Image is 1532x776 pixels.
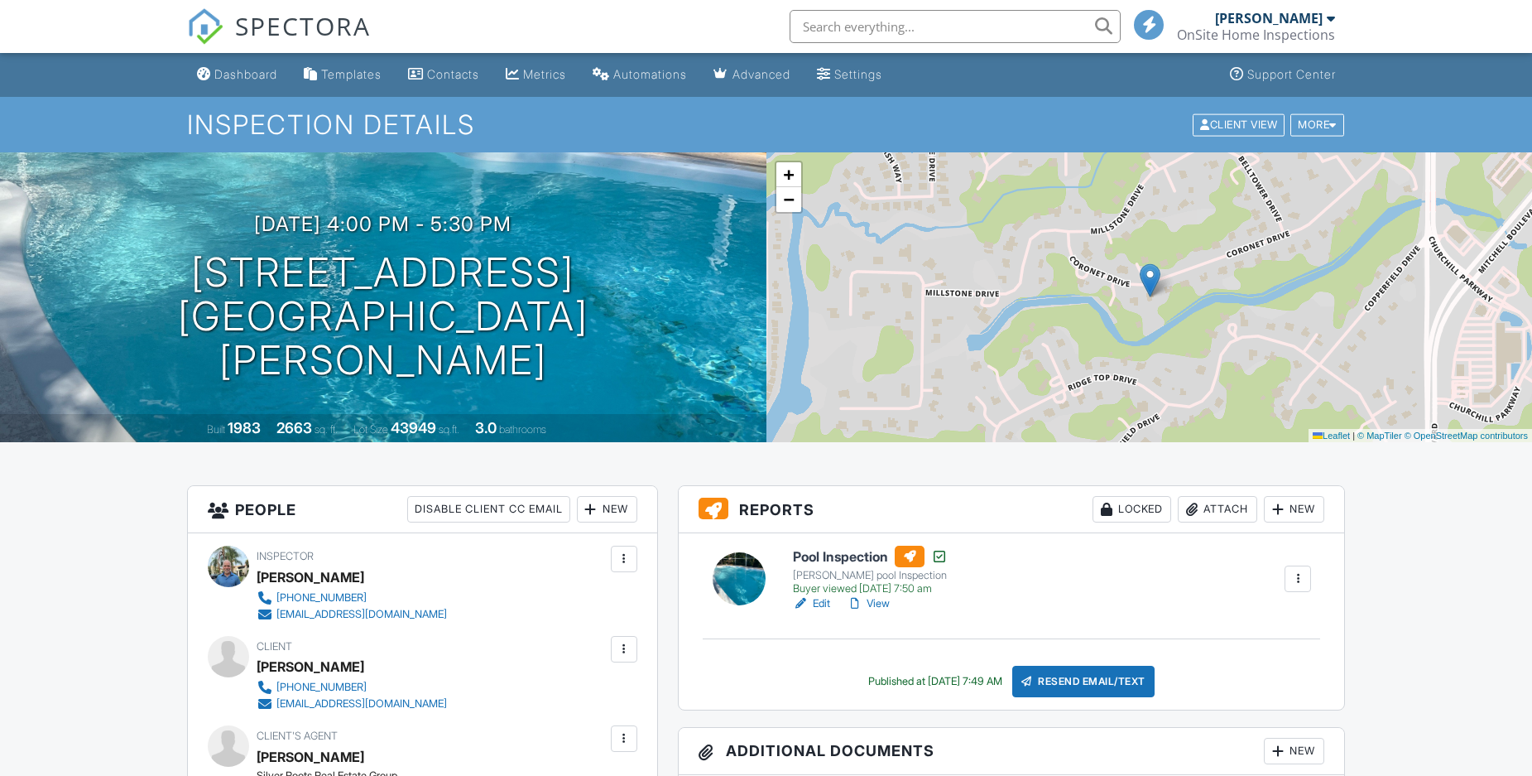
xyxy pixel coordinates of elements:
[257,730,338,742] span: Client's Agent
[475,419,497,436] div: 3.0
[257,640,292,653] span: Client
[810,60,889,90] a: Settings
[1264,738,1324,764] div: New
[586,60,694,90] a: Automations (Basic)
[1178,496,1257,523] div: Attach
[679,728,1345,775] h3: Additional Documents
[353,423,388,436] span: Lot Size
[679,486,1345,533] h3: Reports
[577,496,637,523] div: New
[1405,431,1528,441] a: © OpenStreetMap contributors
[1012,666,1155,697] div: Resend Email/Text
[407,496,570,523] div: Disable Client CC Email
[276,608,447,621] div: [EMAIL_ADDRESS][DOMAIN_NAME]
[1313,431,1350,441] a: Leaflet
[499,423,546,436] span: bathrooms
[276,697,447,711] div: [EMAIL_ADDRESS][DOMAIN_NAME]
[257,606,447,623] a: [EMAIL_ADDRESS][DOMAIN_NAME]
[1264,496,1324,523] div: New
[276,591,367,605] div: [PHONE_NUMBER]
[427,67,479,81] div: Contacts
[439,423,459,436] span: sq.ft.
[257,590,447,606] a: [PHONE_NUMBER]
[868,675,1002,688] div: Published at [DATE] 7:49 AM
[188,486,657,533] h3: People
[613,67,687,81] div: Automations
[297,60,388,90] a: Templates
[315,423,338,436] span: sq. ft.
[187,8,223,45] img: The Best Home Inspection Software - Spectora
[707,60,797,90] a: Advanced
[776,162,801,187] a: Zoom in
[793,569,948,582] div: [PERSON_NAME] pool Inspection
[499,60,573,90] a: Metrics
[793,546,948,567] h6: Pool Inspection
[783,189,794,210] span: −
[776,187,801,212] a: Zoom out
[523,67,566,81] div: Metrics
[207,423,225,436] span: Built
[834,67,882,81] div: Settings
[228,419,261,436] div: 1983
[391,419,436,436] div: 43949
[276,681,367,694] div: [PHONE_NUMBER]
[257,696,447,712] a: [EMAIL_ADDRESS][DOMAIN_NAME]
[1193,113,1285,136] div: Client View
[783,164,794,185] span: +
[1290,113,1344,136] div: More
[1223,60,1342,90] a: Support Center
[790,10,1121,43] input: Search everything...
[732,67,790,81] div: Advanced
[257,654,364,679] div: [PERSON_NAME]
[1140,263,1160,297] img: Marker
[1177,27,1335,43] div: OnSite Home Inspections
[1247,67,1336,81] div: Support Center
[187,110,1346,139] h1: Inspection Details
[276,419,312,436] div: 2663
[321,67,382,81] div: Templates
[1191,118,1289,130] a: Client View
[190,60,284,90] a: Dashboard
[257,565,364,590] div: [PERSON_NAME]
[793,546,948,595] a: Pool Inspection [PERSON_NAME] pool Inspection Buyer viewed [DATE] 7:50 am
[1093,496,1171,523] div: Locked
[257,550,314,562] span: Inspector
[257,745,364,769] a: [PERSON_NAME]
[187,22,371,57] a: SPECTORA
[235,8,371,43] span: SPECTORA
[214,67,277,81] div: Dashboard
[1215,10,1323,27] div: [PERSON_NAME]
[793,595,830,612] a: Edit
[847,595,890,612] a: View
[793,582,948,595] div: Buyer viewed [DATE] 7:50 am
[257,679,447,696] a: [PHONE_NUMBER]
[1357,431,1402,441] a: © MapTiler
[401,60,486,90] a: Contacts
[254,213,511,235] h3: [DATE] 4:00 pm - 5:30 pm
[26,251,740,382] h1: [STREET_ADDRESS] [GEOGRAPHIC_DATA][PERSON_NAME]
[1352,431,1355,441] span: |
